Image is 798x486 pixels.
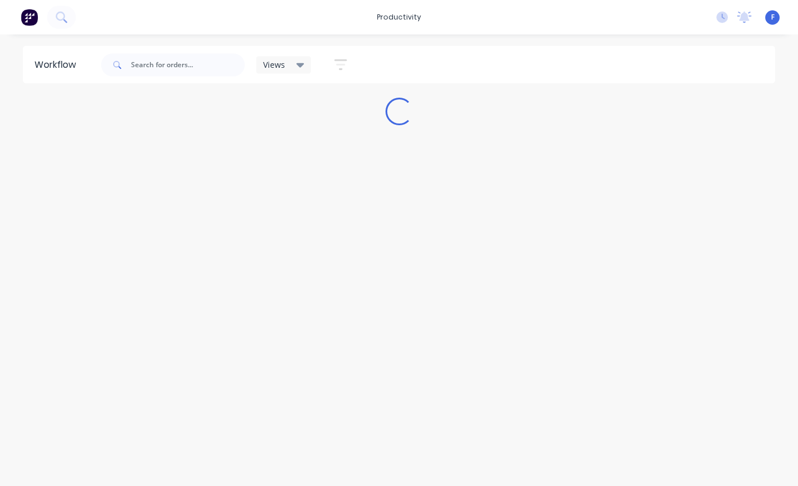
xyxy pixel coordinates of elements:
span: Views [263,59,285,71]
input: Search for orders... [131,53,245,76]
div: Workflow [34,58,82,72]
img: Factory [21,9,38,26]
span: F [771,12,774,22]
div: productivity [371,9,427,26]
